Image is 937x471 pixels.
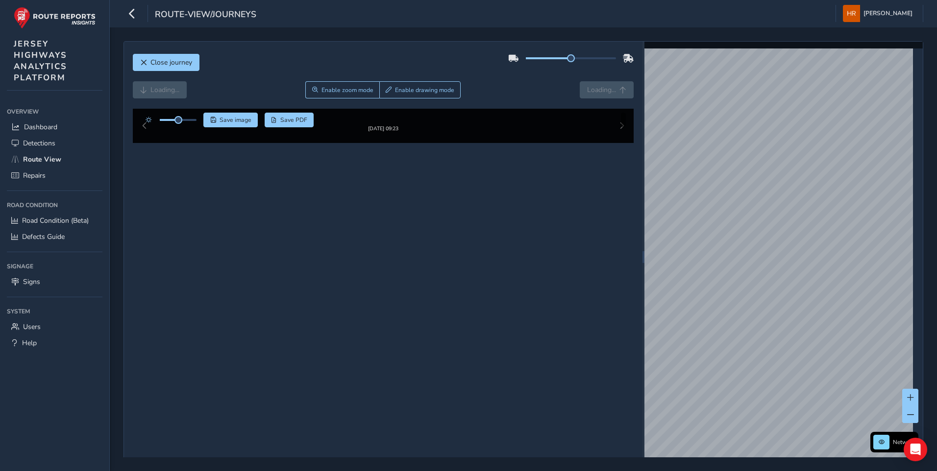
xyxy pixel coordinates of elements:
span: Save PDF [280,116,307,124]
span: Defects Guide [22,232,65,241]
div: Signage [7,259,102,274]
span: Dashboard [24,122,57,132]
a: Route View [7,151,102,167]
a: Repairs [7,167,102,184]
a: Defects Guide [7,229,102,245]
span: Enable zoom mode [321,86,373,94]
button: Zoom [305,81,379,98]
span: Enable drawing mode [395,86,454,94]
button: Draw [379,81,461,98]
span: Users [23,322,41,331]
img: rr logo [14,7,96,29]
a: Dashboard [7,119,102,135]
button: [PERSON_NAME] [843,5,916,22]
span: Route View [23,155,61,164]
a: Detections [7,135,102,151]
span: Repairs [23,171,46,180]
span: Road Condition (Beta) [22,216,89,225]
a: Help [7,335,102,351]
span: Network [893,438,915,446]
span: Close journey [150,58,192,67]
button: Close journey [133,54,199,71]
button: PDF [265,113,314,127]
span: Detections [23,139,55,148]
div: Road Condition [7,198,102,212]
div: Open Intercom Messenger [904,438,927,461]
a: Signs [7,274,102,290]
span: JERSEY HIGHWAYS ANALYTICS PLATFORM [14,38,67,83]
button: Save [203,113,258,127]
img: diamond-layout [843,5,860,22]
div: [DATE] 09:23 [353,133,413,140]
span: Help [22,338,37,348]
img: Thumbnail frame [353,123,413,133]
span: route-view/journeys [155,8,256,22]
span: Signs [23,277,40,286]
span: Save image [220,116,251,124]
a: Users [7,319,102,335]
a: Road Condition (Beta) [7,212,102,229]
div: Overview [7,104,102,119]
div: System [7,304,102,319]
span: [PERSON_NAME] [863,5,912,22]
